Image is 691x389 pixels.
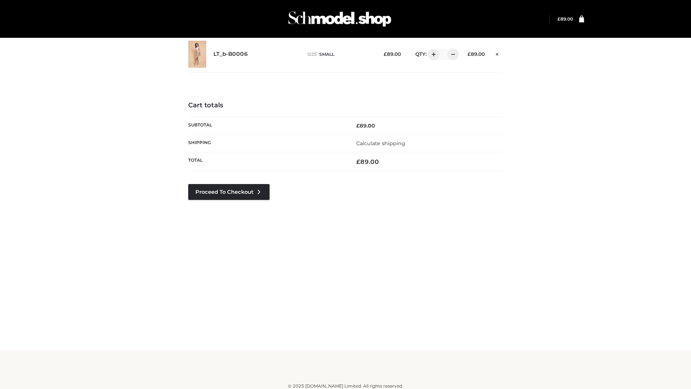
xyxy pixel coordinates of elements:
bdi: 89.00 [356,122,375,129]
span: £ [356,122,360,129]
p: size : [307,51,372,58]
a: Calculate shipping [356,140,405,147]
bdi: 89.00 [356,158,379,165]
a: Remove this item [492,49,503,58]
bdi: 89.00 [468,51,485,57]
a: Proceed to Checkout [188,184,270,200]
th: Shipping [188,134,345,152]
a: LT_b-B0006 [213,51,248,58]
img: LT_b-B0006 - SMALL [188,41,206,68]
bdi: 89.00 [384,51,401,57]
span: £ [468,51,471,57]
a: £89.00 [557,16,573,22]
span: £ [557,16,560,22]
h4: Cart totals [188,102,503,109]
img: Schmodel Admin 964 [286,5,394,33]
div: QTY: [408,49,456,60]
bdi: 89.00 [557,16,573,22]
span: £ [356,158,360,165]
span: £ [384,51,387,57]
th: Total [188,152,345,171]
span: SMALL [319,52,334,57]
th: Subtotal [188,117,345,134]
